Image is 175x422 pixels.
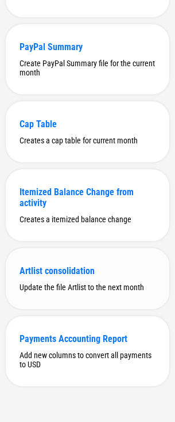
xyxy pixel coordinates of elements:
[20,333,155,344] div: Payments Accounting Report
[20,187,155,208] div: Itemized Balance Change from activity
[20,215,155,224] div: Creates a itemized balance change
[20,265,155,276] div: Artlist consolidation
[20,59,155,77] div: Create PayPal Summary file for the current month
[20,119,155,130] div: Cap Table
[20,41,155,52] div: PayPal Summary
[20,351,155,369] div: Add new columns to convert all payments to USD
[20,136,155,145] div: Creates a cap table for current month
[20,283,155,292] div: Update the file Artlist to the next month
